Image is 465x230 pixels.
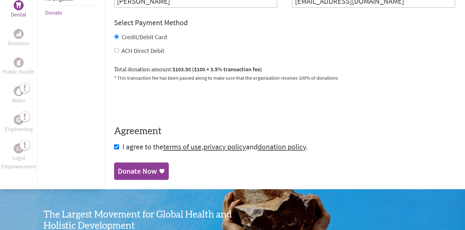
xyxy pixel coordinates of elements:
img: Engineering [16,117,21,122]
a: BusinessBusiness [8,29,29,48]
img: Public Health [16,59,21,66]
div: Water [14,86,24,96]
p: Business [8,39,29,48]
p: * This transaction fee has been passed along to make sure that the organization receives 100% of ... [114,74,455,82]
iframe: reCAPTCHA [114,89,209,113]
img: Business [16,31,21,36]
p: Engineering [5,125,33,134]
a: terms of use [163,142,201,152]
p: Public Health [3,68,35,76]
li: Donate [45,6,97,20]
div: Dental [14,0,24,10]
a: DentalDental [11,0,26,19]
p: Dental [11,10,26,19]
img: Legal Empowerment [16,147,21,150]
label: ACH Direct Debit [122,47,164,54]
div: Business [14,29,24,39]
span: $103.50 ($100 + 3.5% transaction fee) [173,66,262,73]
a: Legal EmpowermentLegal Empowerment [1,143,36,171]
a: Public HealthPublic Health [3,58,35,76]
a: WaterWater [12,86,25,105]
div: Public Health [14,58,24,68]
label: Credit/Debit Card [122,33,167,41]
div: Legal Empowerment [14,143,24,153]
label: Total donation amount: [114,65,262,74]
span: I agree to the , and . [122,142,308,152]
div: Engineering [14,115,24,125]
img: Dental [16,2,21,8]
div: Donate Now [118,166,157,176]
p: Legal Empowerment [1,153,36,171]
a: EngineeringEngineering [5,115,33,134]
p: Water [12,96,25,105]
a: Donate Now [114,162,169,180]
a: Donate [45,9,62,16]
a: privacy policy [203,142,246,152]
a: donation policy [258,142,306,152]
h4: Agreement [114,126,455,137]
img: Water [16,87,21,95]
h4: Select Payment Method [114,18,455,28]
